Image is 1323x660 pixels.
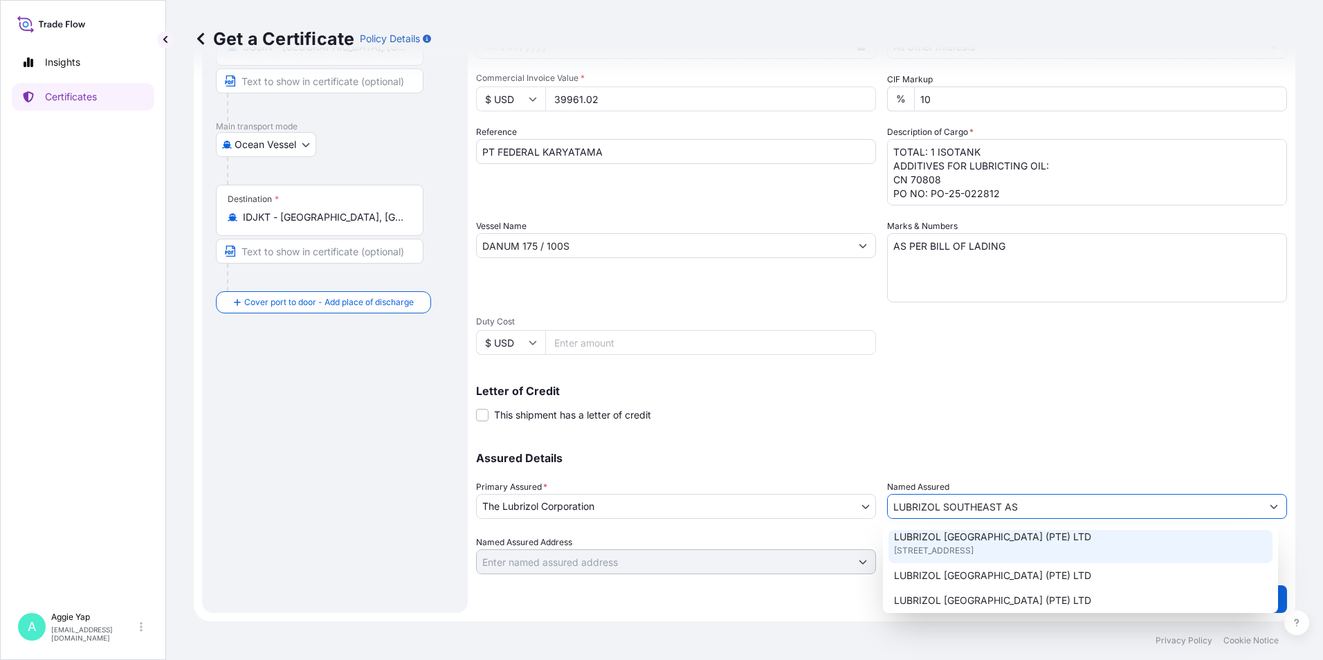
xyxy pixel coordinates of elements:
[45,90,97,104] p: Certificates
[216,121,454,132] p: Main transport mode
[51,612,137,623] p: Aggie Yap
[216,132,316,157] button: Select transport
[235,138,296,152] span: Ocean Vessel
[228,194,279,205] div: Destination
[476,385,1287,396] p: Letter of Credit
[476,125,517,139] label: Reference
[894,569,1091,583] span: LUBRIZOL [GEOGRAPHIC_DATA] (PTE) LTD
[476,535,572,549] label: Named Assured Address
[51,625,137,642] p: [EMAIL_ADDRESS][DOMAIN_NAME]
[194,28,354,50] p: Get a Certificate
[477,233,850,258] input: Type to search vessel name or IMO
[494,408,651,422] span: This shipment has a letter of credit
[476,480,547,494] span: Primary Assured
[887,125,974,139] label: Description of Cargo
[476,219,527,233] label: Vessel Name
[1223,635,1279,646] p: Cookie Notice
[545,86,876,111] input: Enter amount
[243,210,406,224] input: Destination
[887,219,958,233] label: Marks & Numbers
[28,620,36,634] span: A
[476,316,876,327] span: Duty Cost
[887,73,933,86] label: CIF Markup
[476,139,876,164] input: Enter booking reference
[482,499,594,513] span: The Lubrizol Corporation
[850,233,875,258] button: Show suggestions
[894,530,1091,544] span: LUBRIZOL [GEOGRAPHIC_DATA] (PTE) LTD
[887,480,949,494] label: Named Assured
[888,494,1261,519] input: Assured Name
[1261,494,1286,519] button: Show suggestions
[216,68,423,93] input: Text to appear on certificate
[894,544,974,558] span: [STREET_ADDRESS]
[244,295,414,309] span: Cover port to door - Add place of discharge
[545,330,876,355] input: Enter amount
[216,239,423,264] input: Text to appear on certificate
[476,452,1287,464] p: Assured Details
[45,55,80,69] p: Insights
[894,594,1091,607] span: LUBRIZOL [GEOGRAPHIC_DATA] (PTE) LTD
[887,86,914,111] div: %
[1156,635,1212,646] p: Privacy Policy
[477,549,850,574] input: Named Assured Address
[476,73,876,84] span: Commercial Invoice Value
[850,549,875,574] button: Show suggestions
[914,86,1287,111] input: Enter percentage between 0 and 24%
[360,32,420,46] p: Policy Details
